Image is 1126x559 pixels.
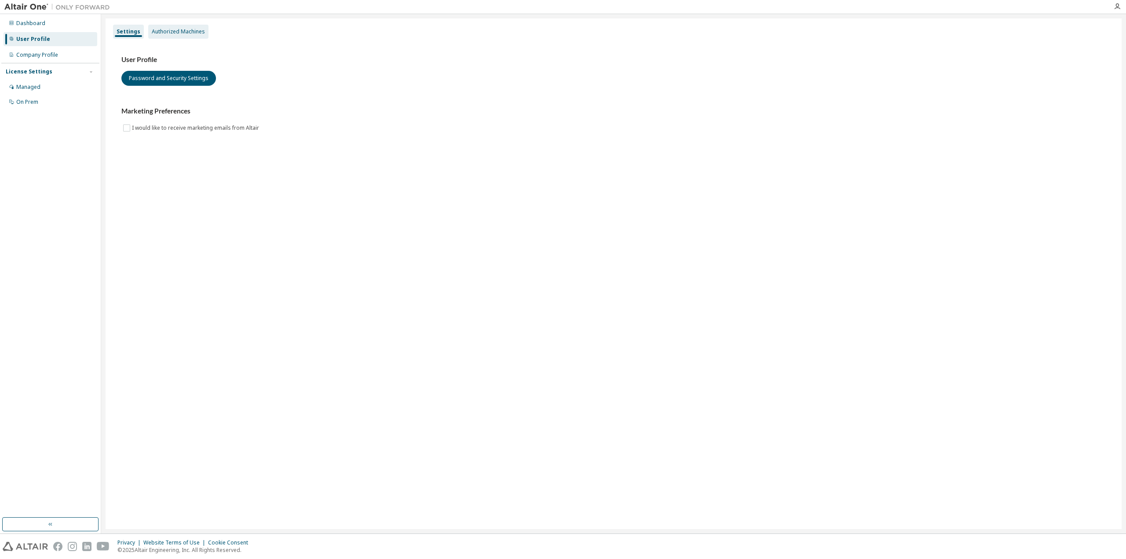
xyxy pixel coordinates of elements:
[82,542,91,551] img: linkedin.svg
[121,107,1106,116] h3: Marketing Preferences
[117,546,253,554] p: © 2025 Altair Engineering, Inc. All Rights Reserved.
[16,36,50,43] div: User Profile
[53,542,62,551] img: facebook.svg
[6,68,52,75] div: License Settings
[117,539,143,546] div: Privacy
[143,539,208,546] div: Website Terms of Use
[121,55,1106,64] h3: User Profile
[68,542,77,551] img: instagram.svg
[3,542,48,551] img: altair_logo.svg
[16,20,45,27] div: Dashboard
[16,99,38,106] div: On Prem
[16,84,40,91] div: Managed
[117,28,140,35] div: Settings
[4,3,114,11] img: Altair One
[132,123,261,133] label: I would like to receive marketing emails from Altair
[208,539,253,546] div: Cookie Consent
[97,542,110,551] img: youtube.svg
[152,28,205,35] div: Authorized Machines
[121,71,216,86] button: Password and Security Settings
[16,51,58,58] div: Company Profile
